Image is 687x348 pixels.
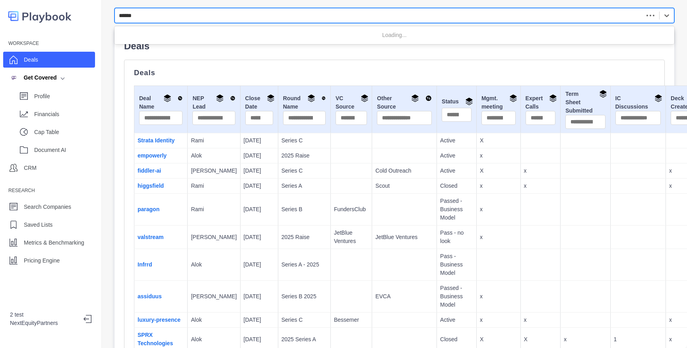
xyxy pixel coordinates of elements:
img: Group By [549,94,557,102]
div: VC Source [336,94,367,111]
div: Close Date [245,94,273,111]
p: x [480,233,517,241]
p: Saved Lists [24,221,52,229]
p: x [524,182,557,190]
img: Group By [654,94,662,102]
p: Alok [191,152,237,160]
p: Profile [34,92,95,101]
a: Infrrd [138,261,152,268]
img: company image [10,74,18,82]
p: Financials [34,110,95,119]
p: Series A - 2025 [281,261,327,269]
p: Pricing Engine [24,257,60,265]
p: NextEquityPartners [10,319,77,327]
p: Metrics & Benchmarking [24,239,84,247]
p: x [480,316,517,324]
p: Scout [375,182,433,190]
a: Strata Identity [138,137,175,144]
p: Active [440,167,473,175]
p: [DATE] [244,152,275,160]
p: EVCA [375,292,433,301]
p: 2025 Series A [281,335,327,344]
p: [PERSON_NAME] [191,233,237,241]
p: Rami [191,182,237,190]
p: Series C [281,316,327,324]
div: Term Sheet Submitted [565,90,605,115]
p: x [480,205,517,214]
p: [DATE] [244,136,275,145]
p: Series A [281,182,327,190]
div: Deal Name [139,94,182,111]
a: empowerly [138,152,167,159]
div: Expert Calls [526,94,556,111]
p: JetBlue Ventures [334,229,369,245]
a: assiduus [138,293,162,299]
p: FundersClub [334,205,369,214]
p: [PERSON_NAME] [191,167,237,175]
p: Document AI [34,146,95,154]
p: [DATE] [244,205,275,214]
p: Alok [191,335,237,344]
img: Group By [163,94,171,102]
p: Deals [24,56,38,64]
img: Sort [178,94,183,102]
img: Sort [322,94,326,102]
p: x [524,167,557,175]
div: Get Covered [10,74,57,82]
img: Group By [216,94,224,102]
p: [DATE] [244,167,275,175]
p: Pass - Business Model [440,252,473,277]
p: x [480,292,517,301]
p: Active [440,316,473,324]
p: Cold Outreach [375,167,433,175]
img: logo-colored [8,8,72,24]
div: Round Name [283,94,326,111]
p: Pass - no look [440,229,473,245]
a: fiddler-ai [138,167,161,174]
p: X [524,335,557,344]
p: [DATE] [244,292,275,301]
p: Alok [191,316,237,324]
p: X [480,136,517,145]
p: Deals [134,70,655,76]
p: Series B [281,205,327,214]
img: Group By [411,94,419,102]
p: Closed [440,182,473,190]
p: Series C [281,167,327,175]
p: X [480,167,517,175]
p: Rami [191,205,237,214]
p: [DATE] [244,182,275,190]
p: [DATE] [244,335,275,344]
div: IC Discussions [615,94,661,111]
p: 2 test [10,311,77,319]
p: 2025 Raise [281,152,327,160]
img: Sort [425,94,432,102]
img: Group By [267,94,275,102]
p: Series B 2025 [281,292,327,301]
p: [DATE] [244,316,275,324]
p: Deals [124,39,665,53]
p: Series C [281,136,327,145]
div: Status [442,97,472,108]
p: [PERSON_NAME] [191,292,237,301]
img: Group By [465,97,473,105]
div: Other Source [377,94,432,111]
a: luxury-presence [138,317,180,323]
p: 2025 Raise [281,233,327,241]
p: Passed - Business Model [440,197,473,222]
p: x [524,316,557,324]
a: SPRX Technologies [138,332,173,346]
p: CRM [24,164,37,172]
a: paragon [138,206,159,212]
p: Rami [191,136,237,145]
p: Bessemer [334,316,369,324]
a: higgsfield [138,183,164,189]
img: Group By [509,94,517,102]
p: Passed - Business Model [440,284,473,309]
p: JetBlue Ventures [375,233,433,241]
img: Group By [307,94,315,102]
p: Active [440,152,473,160]
p: Alok [191,261,237,269]
p: Closed [440,335,473,344]
p: x [564,335,607,344]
